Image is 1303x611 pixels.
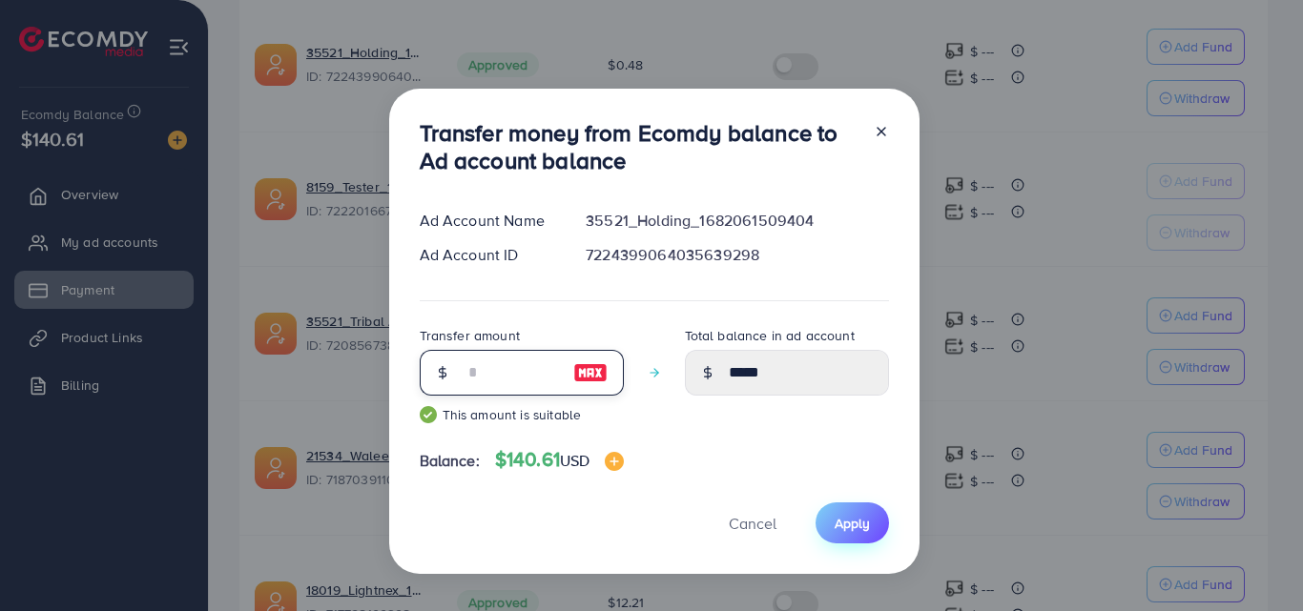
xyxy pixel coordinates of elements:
label: Total balance in ad account [685,326,855,345]
small: This amount is suitable [420,405,624,424]
button: Cancel [705,502,800,543]
label: Transfer amount [420,326,520,345]
div: Ad Account Name [404,210,571,232]
img: image [573,361,608,384]
iframe: Chat [1222,525,1289,597]
img: image [605,452,624,471]
span: Cancel [729,513,776,534]
span: USD [560,450,589,471]
button: Apply [816,502,889,543]
div: 7224399064035639298 [570,244,903,266]
div: 35521_Holding_1682061509404 [570,210,903,232]
span: Apply [835,514,870,533]
h4: $140.61 [495,448,625,472]
h3: Transfer money from Ecomdy balance to Ad account balance [420,119,858,174]
img: guide [420,406,437,423]
span: Balance: [420,450,480,472]
div: Ad Account ID [404,244,571,266]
